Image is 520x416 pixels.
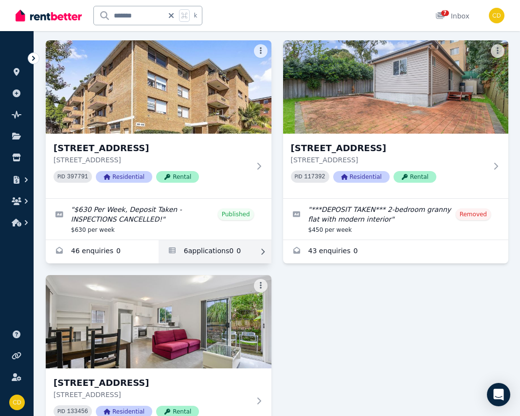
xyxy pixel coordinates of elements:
[54,155,250,165] p: [STREET_ADDRESS]
[254,44,268,58] button: More options
[491,44,504,58] button: More options
[283,40,509,134] img: 30B Wolli Creek Road, Banksia
[333,171,390,183] span: Residential
[283,40,509,198] a: 30B Wolli Creek Road, Banksia[STREET_ADDRESS][STREET_ADDRESS]PID 117392ResidentialRental
[291,141,487,155] h3: [STREET_ADDRESS]
[54,376,250,390] h3: [STREET_ADDRESS]
[194,12,197,19] span: k
[54,141,250,155] h3: [STREET_ADDRESS]
[441,10,449,16] span: 7
[394,171,436,183] span: Rental
[487,383,510,406] div: Open Intercom Messenger
[67,173,88,180] code: 397791
[304,173,325,180] code: 117392
[46,199,271,240] a: Edit listing: $630 Per Week, Deposit Taken - INSPECTIONS CANCELLED!
[46,40,271,198] a: 1/10 Banksia Rd, Caringbah[STREET_ADDRESS][STREET_ADDRESS]PID 397791ResidentialRental
[435,11,469,21] div: Inbox
[295,174,303,179] small: PID
[67,408,88,415] code: 133456
[291,155,487,165] p: [STREET_ADDRESS]
[46,275,271,368] img: 30B Wolli Creek Road, Banksia
[57,174,65,179] small: PID
[9,395,25,410] img: Chris Dimitropoulos
[46,240,159,263] a: Enquiries for 1/10 Banksia Rd, Caringbah
[489,8,504,23] img: Chris Dimitropoulos
[57,409,65,414] small: PID
[159,240,271,263] a: Applications for 1/10 Banksia Rd, Caringbah
[283,240,509,263] a: Enquiries for 30B Wolli Creek Road, Banksia
[254,279,268,293] button: More options
[46,40,271,134] img: 1/10 Banksia Rd, Caringbah
[96,171,152,183] span: Residential
[156,171,199,183] span: Rental
[54,390,250,399] p: [STREET_ADDRESS]
[283,199,509,240] a: Edit listing: ***DEPOSIT TAKEN*** 2-bedroom granny flat with modern interior
[16,8,82,23] img: RentBetter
